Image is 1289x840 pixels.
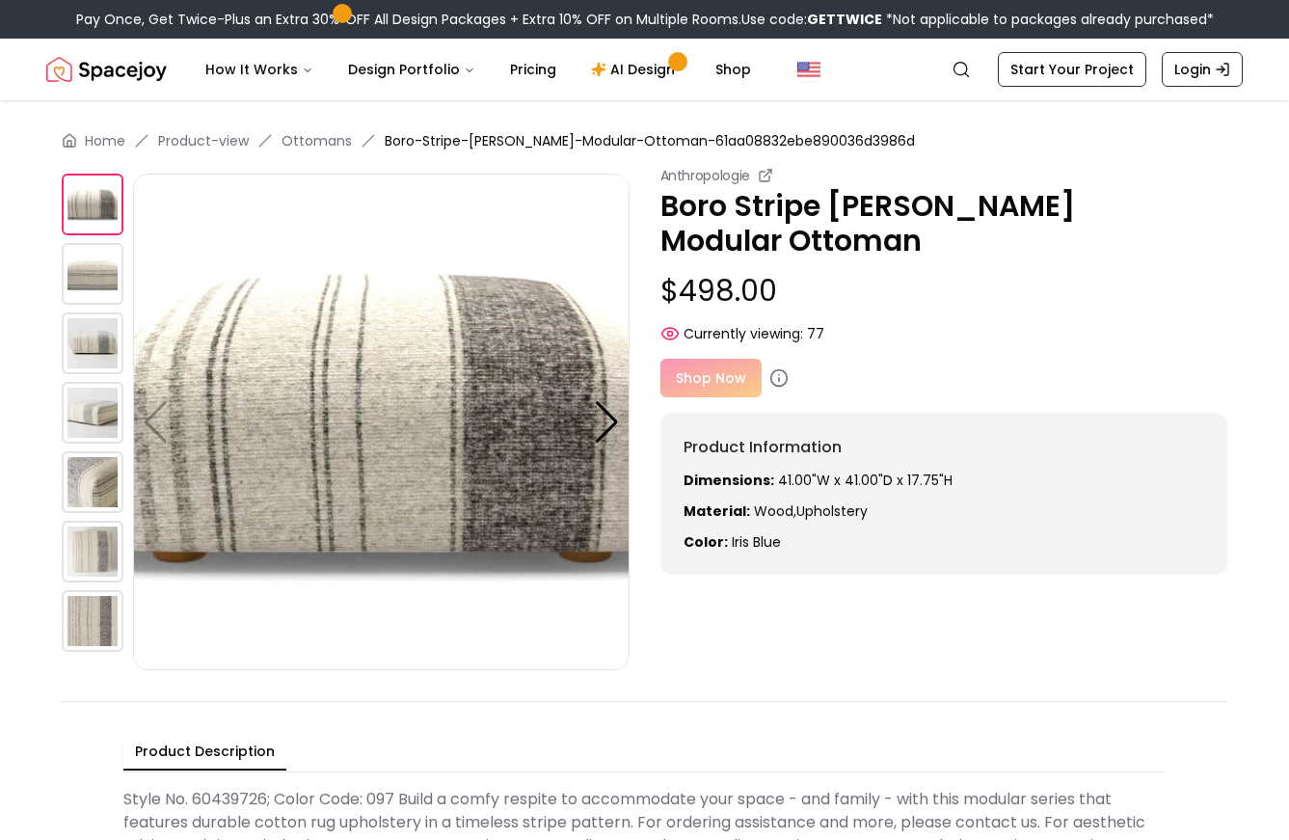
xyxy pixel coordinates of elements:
a: Login [1162,52,1243,87]
strong: Material: [684,501,750,521]
img: https://storage.googleapis.com/spacejoy-main/assets/61aa08832ebe890036d3986d/product_0_i5i882ph1oi [62,174,123,235]
span: *Not applicable to packages already purchased* [882,10,1214,29]
a: Shop [700,50,766,89]
img: https://storage.googleapis.com/spacejoy-main/assets/61aa08832ebe890036d3986d/product_4_28l48a34jl7a [62,521,123,583]
span: iris blue [732,532,781,552]
img: United States [797,58,820,81]
img: https://storage.googleapis.com/spacejoy-main/assets/61aa08832ebe890036d3986d/product_3_ndejo168l4b8 [62,451,123,513]
div: Pay Once, Get Twice-Plus an Extra 30% OFF All Design Packages + Extra 10% OFF on Multiple Rooms. [76,10,1214,29]
button: How It Works [190,50,329,89]
nav: Global [46,39,1243,100]
p: 41.00"W x 41.00"D x 17.75"H [684,471,1205,490]
a: AI Design [576,50,696,89]
span: Currently viewing: [684,324,803,343]
img: https://storage.googleapis.com/spacejoy-main/assets/61aa08832ebe890036d3986d/product_0_n043el6559k [62,243,123,305]
a: Home [85,131,125,150]
h6: Product Information [684,436,1205,459]
img: https://storage.googleapis.com/spacejoy-main/assets/61aa08832ebe890036d3986d/product_2_m0ig8gpi6emj [62,382,123,444]
span: 77 [807,324,824,343]
strong: Color: [684,532,728,552]
img: https://storage.googleapis.com/spacejoy-main/assets/61aa08832ebe890036d3986d/product_0_i5i882ph1oi [133,174,630,670]
a: Start Your Project [998,52,1146,87]
a: Pricing [495,50,572,89]
small: Anthropologie [660,166,750,185]
span: Use code: [741,10,882,29]
a: Product-view [158,131,249,150]
nav: Main [190,50,766,89]
span: Wood,Upholstery [754,501,868,521]
button: Product Description [123,734,286,771]
a: Ottomans [282,131,352,150]
img: https://storage.googleapis.com/spacejoy-main/assets/61aa08832ebe890036d3986d/product_5_2ejkfl537c4d [62,590,123,652]
img: Spacejoy Logo [46,50,167,89]
img: https://storage.googleapis.com/spacejoy-main/assets/61aa08832ebe890036d3986d/product_1_e7gej1lame6 [62,312,123,374]
p: $498.00 [660,274,1228,309]
button: Design Portfolio [333,50,491,89]
span: Boro-Stripe-[PERSON_NAME]-Modular-Ottoman-61aa08832ebe890036d3986d [385,131,915,150]
strong: Dimensions: [684,471,774,490]
p: Boro Stripe [PERSON_NAME] Modular Ottoman [660,189,1228,258]
b: GETTWICE [807,10,882,29]
a: Spacejoy [46,50,167,89]
nav: breadcrumb [62,131,1227,150]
